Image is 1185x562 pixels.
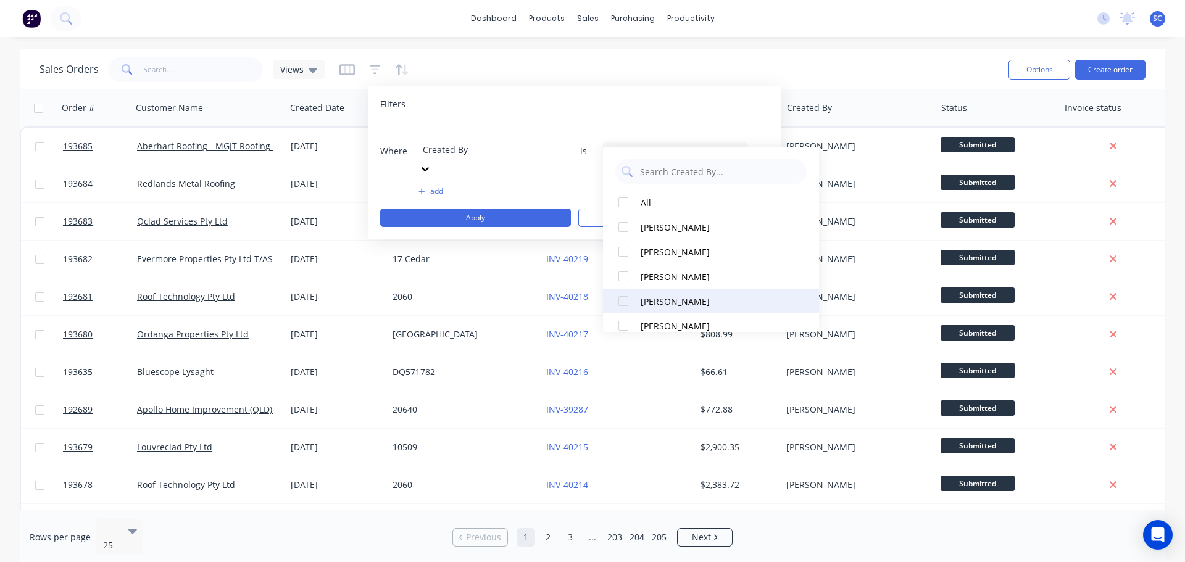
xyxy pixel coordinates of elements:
a: Redlands Metal Roofing [137,178,235,189]
div: [PERSON_NAME] [786,366,923,378]
div: Customer Name [136,102,203,114]
a: INV-40216 [546,366,588,378]
div: products [523,9,571,28]
a: 192689 [63,391,137,428]
span: Filters [380,98,405,110]
button: [PERSON_NAME] [603,313,819,338]
div: [GEOGRAPHIC_DATA] [393,328,530,341]
a: INV-39287 [546,403,588,415]
div: [PERSON_NAME] [786,178,923,190]
div: Created By [423,143,533,156]
span: 193635 [63,366,93,378]
div: [DATE] [291,215,383,228]
span: Submitted [941,438,1015,453]
div: [PERSON_NAME] [786,215,923,228]
button: [PERSON_NAME] [603,289,819,313]
div: DQ571782 [393,366,530,378]
a: dashboard [465,9,523,28]
button: Apply [380,209,571,227]
a: 193682 [63,241,137,278]
button: Clear [578,209,769,227]
div: productivity [661,9,721,28]
a: Page 205 [650,528,668,547]
span: Submitted [941,476,1015,491]
a: 193681 [63,278,137,315]
span: Submitted [941,212,1015,228]
a: Page 1 is your current page [517,528,535,547]
span: Submitted [941,363,1015,378]
div: [DATE] [291,441,383,453]
span: 193683 [63,215,93,228]
button: All [603,190,819,215]
div: Open Intercom Messenger [1143,520,1173,550]
span: 193680 [63,328,93,341]
div: 2060 [393,291,530,303]
span: 192689 [63,403,93,416]
a: 193679 [63,429,137,466]
a: INV-40215 [546,441,588,453]
ul: Pagination [447,528,738,547]
div: Invoice status [1065,102,1121,114]
div: $2,900.35 [701,441,773,453]
span: Previous [466,531,501,543]
div: All [641,196,789,209]
div: [PERSON_NAME] [786,140,923,152]
div: [DATE] [291,366,383,378]
div: $2,383.72 [701,479,773,491]
a: Aberhart Roofing - MGJT Roofing Pty Ltd [137,140,301,152]
div: [PERSON_NAME] [786,253,923,265]
input: Search Created By... [639,159,800,184]
div: Status [941,102,967,114]
div: 25 [103,539,118,552]
div: [DATE] [291,253,383,265]
span: Submitted [941,325,1015,341]
a: 193683 [63,203,137,240]
div: 17 Cedar [393,253,530,265]
div: [PERSON_NAME] [641,295,789,308]
a: INV-40217 [546,328,588,340]
div: [DATE] [291,291,383,303]
div: [PERSON_NAME] [786,291,923,303]
a: Bluescope Lysaght [137,366,214,378]
div: Order # [62,102,94,114]
span: Where [380,145,417,157]
button: [PERSON_NAME] [603,264,819,289]
a: INV-40219 [546,253,588,265]
div: Created Date [290,102,344,114]
button: add [418,186,563,196]
span: 193682 [63,253,93,265]
span: Submitted [941,400,1015,416]
div: 2060 [393,479,530,491]
span: Rows per page [30,531,91,543]
span: Views [280,63,304,76]
div: [PERSON_NAME] [641,320,789,333]
div: sales [571,9,605,28]
div: [DATE] [291,178,383,190]
div: purchasing [605,9,661,28]
a: 193635 [63,353,137,391]
div: Created By [787,102,832,114]
span: 193681 [63,291,93,303]
a: Evermore Properties Pty Ltd T/AS Evermore Homes [137,253,346,265]
a: Page 3 [561,528,580,547]
div: [DATE] [291,140,383,152]
span: 193678 [63,479,93,491]
button: Options [1008,60,1070,80]
a: 193685 [63,128,137,165]
a: 193684 [63,165,137,202]
span: Submitted [941,137,1015,152]
div: Search Created By... [610,144,721,157]
div: [PERSON_NAME] [641,270,789,283]
a: 193678 [63,466,137,503]
a: 193680 [63,316,137,353]
a: Page 203 [605,528,624,547]
a: Page 204 [628,528,646,547]
span: Submitted [941,175,1015,190]
div: [DATE] [291,328,383,341]
a: Next page [678,531,732,543]
div: [DATE] [291,479,383,491]
a: INV-40218 [546,291,588,302]
button: [PERSON_NAME] [603,239,819,264]
h1: Sales Orders [39,64,99,75]
a: Page 2 [539,528,557,547]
